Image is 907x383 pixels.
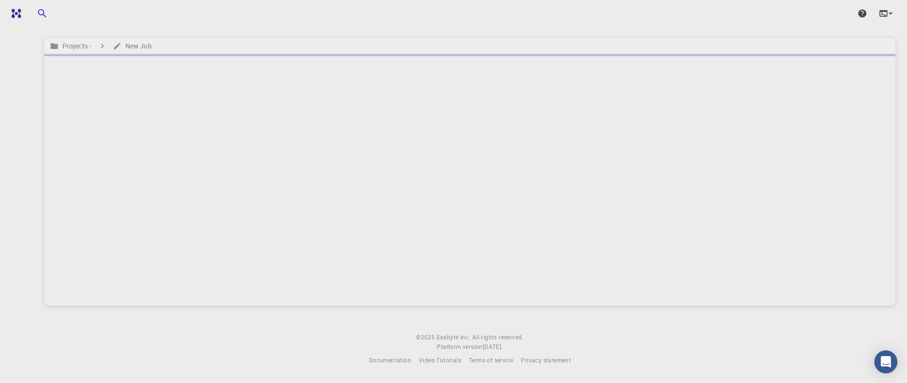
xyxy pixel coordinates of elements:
span: Privacy statement [521,356,571,364]
a: Documentation [369,356,411,365]
a: Terms of service [469,356,513,365]
span: © 2025 [416,333,436,342]
h6: New Job [122,41,152,51]
div: Open Intercom Messenger [874,350,897,373]
nav: breadcrumb [48,41,154,51]
span: [DATE] . [483,343,503,350]
a: [DATE]. [483,342,503,352]
a: Privacy statement [521,356,571,365]
span: All rights reserved. [472,333,524,342]
span: Exabyte Inc. [437,333,470,341]
img: logo [8,9,21,18]
span: Video Tutorials [419,356,461,364]
a: Exabyte Inc. [437,333,470,342]
span: Documentation [369,356,411,364]
span: Platform version [437,342,482,352]
span: Terms of service [469,356,513,364]
a: Video Tutorials [419,356,461,365]
h6: Projects - [59,41,92,51]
